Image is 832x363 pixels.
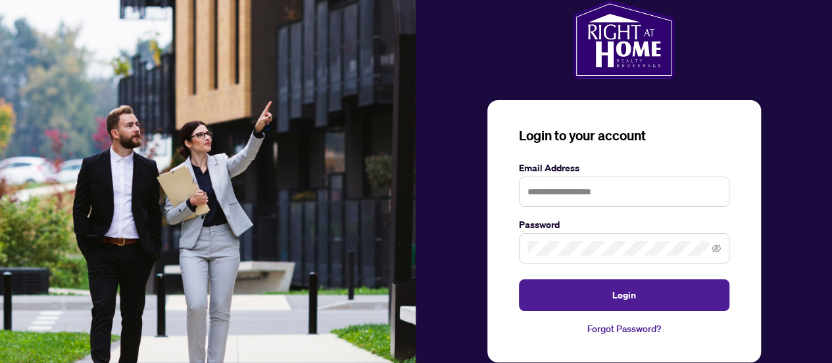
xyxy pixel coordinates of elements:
a: Forgot Password? [519,321,729,336]
span: eye-invisible [712,244,721,253]
h3: Login to your account [519,126,729,145]
label: Password [519,217,729,232]
label: Email Address [519,161,729,175]
span: Login [612,285,636,306]
button: Login [519,279,729,311]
